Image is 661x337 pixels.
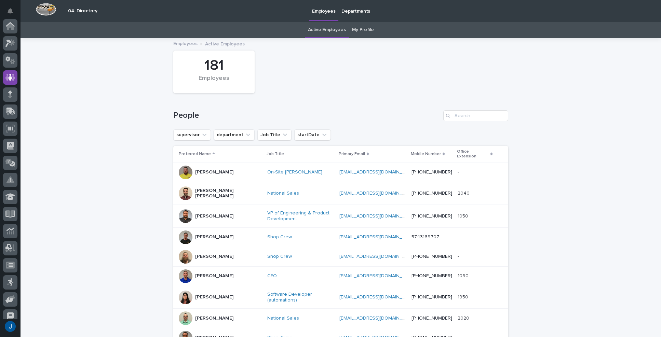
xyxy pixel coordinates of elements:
[339,254,417,259] a: [EMAIL_ADDRESS][DOMAIN_NAME]
[185,75,243,89] div: Employees
[267,234,292,240] a: Shop Crew
[173,163,508,182] tr: [PERSON_NAME]On-Site [PERSON_NAME] [EMAIL_ADDRESS][DOMAIN_NAME] [PHONE_NUMBER]--
[339,150,365,158] p: Primary Email
[195,254,233,259] p: [PERSON_NAME]
[185,57,243,74] div: 181
[339,295,417,299] a: [EMAIL_ADDRESS][DOMAIN_NAME]
[267,191,299,196] a: National Sales
[458,168,460,175] p: -
[267,273,277,279] a: CFO
[3,319,17,334] button: users-avatar
[267,210,334,222] a: VP of Engineering & Product Development
[412,235,439,239] a: 5743169707
[9,8,17,19] div: Notifications
[458,212,470,219] p: 1050
[339,214,417,219] a: [EMAIL_ADDRESS][DOMAIN_NAME]
[339,191,417,196] a: [EMAIL_ADDRESS][DOMAIN_NAME]
[195,294,233,300] p: [PERSON_NAME]
[3,4,17,18] button: Notifications
[458,272,470,279] p: 1090
[339,273,417,278] a: [EMAIL_ADDRESS][DOMAIN_NAME]
[267,315,299,321] a: National Sales
[179,150,211,158] p: Preferred Name
[412,214,452,219] a: [PHONE_NUMBER]
[267,292,334,303] a: Software Developer (automations)
[68,8,97,14] h2: 04. Directory
[443,110,508,121] input: Search
[205,40,245,47] p: Active Employees
[267,150,284,158] p: Job Title
[195,169,233,175] p: [PERSON_NAME]
[457,148,489,160] p: Office Extension
[412,254,452,259] a: [PHONE_NUMBER]
[173,111,441,121] h1: People
[173,309,508,328] tr: [PERSON_NAME]National Sales [EMAIL_ADDRESS][DOMAIN_NAME] [PHONE_NUMBER]20202020
[458,189,471,196] p: 2040
[195,213,233,219] p: [PERSON_NAME]
[267,254,292,259] a: Shop Crew
[36,3,56,16] img: Workspace Logo
[173,205,508,228] tr: [PERSON_NAME]VP of Engineering & Product Development [EMAIL_ADDRESS][DOMAIN_NAME] [PHONE_NUMBER]1...
[294,129,331,140] button: startDate
[195,315,233,321] p: [PERSON_NAME]
[412,295,452,299] a: [PHONE_NUMBER]
[173,39,198,47] a: Employees
[173,227,508,247] tr: [PERSON_NAME]Shop Crew [EMAIL_ADDRESS][DOMAIN_NAME] 5743169707--
[195,234,233,240] p: [PERSON_NAME]
[267,169,322,175] a: On-Site [PERSON_NAME]
[195,188,262,199] p: [PERSON_NAME] [PERSON_NAME]
[173,266,508,286] tr: [PERSON_NAME]CFO [EMAIL_ADDRESS][DOMAIN_NAME] [PHONE_NUMBER]10901090
[412,170,452,174] a: [PHONE_NUMBER]
[195,273,233,279] p: [PERSON_NAME]
[257,129,292,140] button: Job Title
[412,191,452,196] a: [PHONE_NUMBER]
[458,314,471,321] p: 2020
[411,150,441,158] p: Mobile Number
[458,293,470,300] p: 1950
[412,273,452,278] a: [PHONE_NUMBER]
[173,182,508,205] tr: [PERSON_NAME] [PERSON_NAME]National Sales [EMAIL_ADDRESS][DOMAIN_NAME] [PHONE_NUMBER]20402040
[339,316,417,321] a: [EMAIL_ADDRESS][DOMAIN_NAME]
[173,129,211,140] button: supervisor
[458,252,460,259] p: -
[412,316,452,321] a: [PHONE_NUMBER]
[339,170,417,174] a: [EMAIL_ADDRESS][DOMAIN_NAME]
[458,233,460,240] p: -
[352,22,374,38] a: My Profile
[339,235,417,239] a: [EMAIL_ADDRESS][DOMAIN_NAME]
[173,247,508,266] tr: [PERSON_NAME]Shop Crew [EMAIL_ADDRESS][DOMAIN_NAME] [PHONE_NUMBER]--
[173,286,508,309] tr: [PERSON_NAME]Software Developer (automations) [EMAIL_ADDRESS][DOMAIN_NAME] [PHONE_NUMBER]19501950
[214,129,255,140] button: department
[308,22,346,38] a: Active Employees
